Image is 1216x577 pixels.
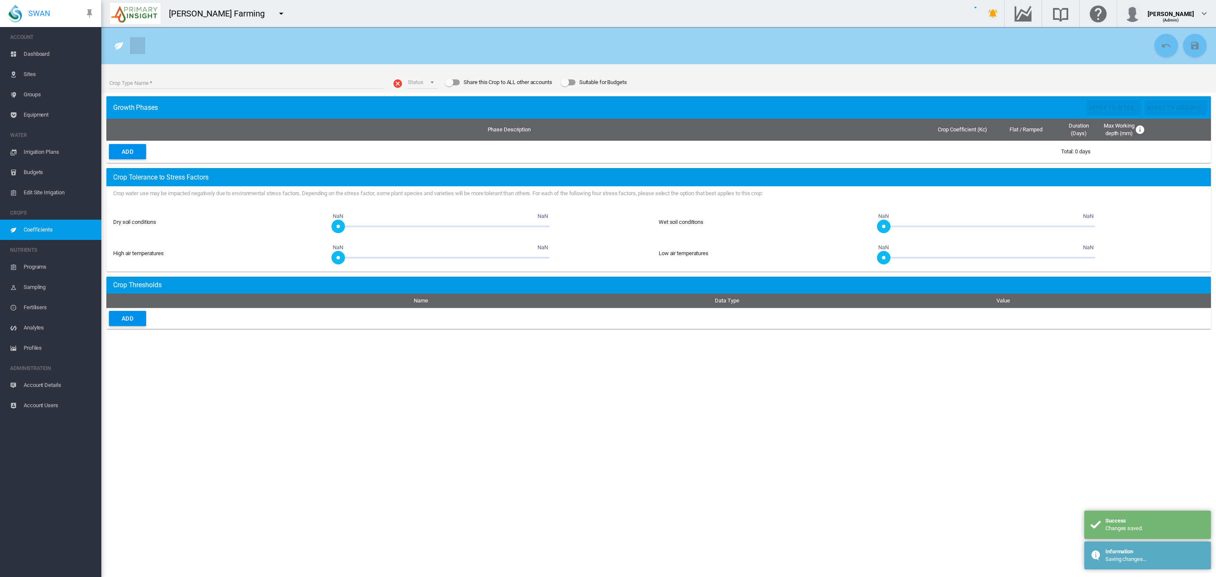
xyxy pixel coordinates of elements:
button: icon-menu-down [273,5,290,22]
span: Low air temperatures [659,250,708,256]
span: Data Type [715,297,739,304]
span: Crop Coefficients [113,277,162,293]
button: Apply to groups... [1145,100,1208,115]
span: Phase Description [488,126,531,133]
span: ADMINISTRATION [10,362,95,375]
img: P9Qypg3231X1QAAAABJRU5ErkJggg== [110,3,160,24]
span: NaN [1082,243,1095,252]
img: SWAN-Landscape-Logo-Colour-drop.png [8,5,22,22]
md-icon: icon-bell-ring [988,8,998,19]
img: profile.jpg [1124,5,1141,22]
button: icon-bell-ring [985,5,1002,22]
md-icon: icon-chevron-down [1199,8,1209,19]
span: Fertilisers [24,297,95,318]
span: Crop Coefficient (Kc) [938,126,987,133]
span: Wet soil conditions [659,219,703,225]
label: Dry soil conditions [113,219,156,225]
div: Information Saving changes... [1084,542,1211,569]
span: Account Users [24,395,95,416]
md-icon: icon-menu-down [276,8,286,19]
span: Coefficients [24,220,95,240]
span: Programs [24,257,95,277]
span: NaN [877,243,890,252]
div: Crop water use may be impacted negatively due to environmental stress factors. Depending on the s... [113,190,1204,204]
span: Crop Tolerance to Stress Factors [113,173,209,182]
span: NaN [536,212,549,220]
md-switch: Suitable for Budgets [561,76,627,89]
span: NaN [536,243,549,252]
div: Changes saved. [1105,525,1205,532]
span: NaN [877,212,890,220]
span: Sampling [24,277,95,297]
md-icon: icon-pin [84,8,95,19]
div: Suitable for Budgets [579,76,627,88]
button: Cancel Changes [1154,34,1178,57]
span: Max Working depth [1103,122,1135,137]
md-switch: Share this Crop to ALL other accounts [445,76,552,89]
span: SWAN [28,8,50,19]
md-icon: icon-undo [1161,41,1171,51]
div: [PERSON_NAME] Farming [169,8,272,19]
span: Value [996,297,1010,304]
span: Crop Coefficients [113,99,158,116]
button: Save Changes [1183,34,1207,57]
span: Account Details [24,375,95,395]
span: WATER [10,128,95,142]
div: Information [1105,548,1205,555]
div: Saving changes... [1105,555,1205,563]
div: Success [1105,517,1205,525]
span: ACCOUNT [10,30,95,44]
div: Success Changes saved. [1084,511,1211,539]
span: NaN [331,243,345,252]
md-icon: icon-leaf [114,41,124,51]
span: Edit Site Irrigation [24,182,95,203]
button: Add [109,311,146,326]
md-icon: icon-content-save [1190,41,1200,51]
span: Profiles [24,338,95,358]
span: Equipment [24,105,95,125]
md-icon: Click here for help [1088,8,1108,19]
button: Apply to sites... [1086,100,1141,115]
div: [PERSON_NAME] [1148,6,1194,15]
span: Flat / Ramped [1010,126,1042,133]
md-icon: Optional maximum working depths for crop by date, representing bottom of effective root zone (see... [1135,125,1145,135]
span: Budgets [24,162,95,182]
span: Irrigation Plans [24,142,95,162]
span: Sites [24,64,95,84]
span: CROPS [10,206,95,220]
span: Groups [24,84,95,105]
span: Analytes [24,318,95,338]
span: NUTRIENTS [10,243,95,257]
md-icon: Search the knowledge base [1050,8,1071,19]
div: Share this Crop to ALL other accounts [464,76,552,88]
md-icon: Go to the Data Hub [1013,8,1033,19]
button: Click to go to list of Crops [111,37,128,54]
span: High air temperatures [113,250,164,256]
span: Dashboard [24,44,95,64]
button: Add [109,144,146,159]
td: Total: 0 days [1058,141,1211,163]
span: (Admin) [1163,18,1179,22]
md-select: Status [407,76,437,89]
span: NaN [331,212,345,220]
span: Duration (Days) [1069,122,1088,136]
span: NaN [1082,212,1095,220]
span: Name [414,297,428,304]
